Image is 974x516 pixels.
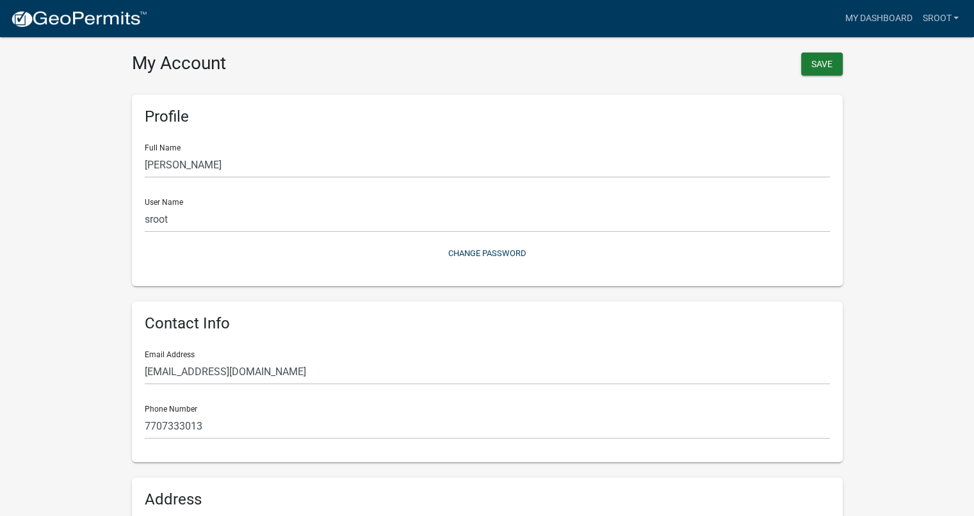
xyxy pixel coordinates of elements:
[801,52,843,76] button: Save
[840,6,917,31] a: My Dashboard
[145,314,830,333] h6: Contact Info
[917,6,964,31] a: sroot
[145,243,830,264] button: Change Password
[145,108,830,126] h6: Profile
[145,490,830,509] h6: Address
[132,52,478,74] h3: My Account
